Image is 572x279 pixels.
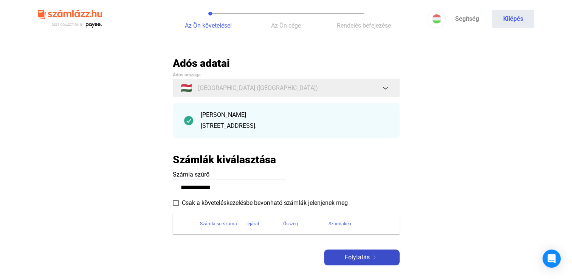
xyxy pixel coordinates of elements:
[201,110,388,119] div: [PERSON_NAME]
[283,219,298,228] div: Összeg
[182,198,348,208] span: Csak a követeléskezelésbe bevonható számlák jelenjenek meg
[432,14,441,23] img: HU
[173,171,209,178] span: Számla szűrő
[428,10,446,28] button: HU
[173,79,400,97] button: 🇭🇺[GEOGRAPHIC_DATA] ([GEOGRAPHIC_DATA])
[337,22,391,29] span: Rendelés befejezése
[543,250,561,268] div: Open Intercom Messenger
[345,253,370,262] span: Folytatás
[173,57,400,70] h2: Adós adatai
[329,219,391,228] div: Számlakép
[198,84,318,93] span: [GEOGRAPHIC_DATA] ([GEOGRAPHIC_DATA])
[492,10,534,28] button: Kilépés
[200,219,237,228] div: Számla sorszáma
[370,256,379,259] img: arrow-right-white
[245,219,283,228] div: Lejárat
[200,219,245,228] div: Számla sorszáma
[245,219,259,228] div: Lejárat
[271,22,301,29] span: Az Ön cége
[446,10,488,28] a: Segítség
[283,219,329,228] div: Összeg
[173,153,276,166] h2: Számlák kiválasztása
[201,121,388,130] div: [STREET_ADDRESS].
[185,22,232,29] span: Az Ön követelései
[184,116,193,125] img: checkmark-darker-green-circle
[329,219,351,228] div: Számlakép
[173,72,200,77] span: Adós országa
[38,7,102,31] img: szamlazzhu-logo
[181,84,192,93] span: 🇭🇺
[324,250,400,265] button: Folytatásarrow-right-white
